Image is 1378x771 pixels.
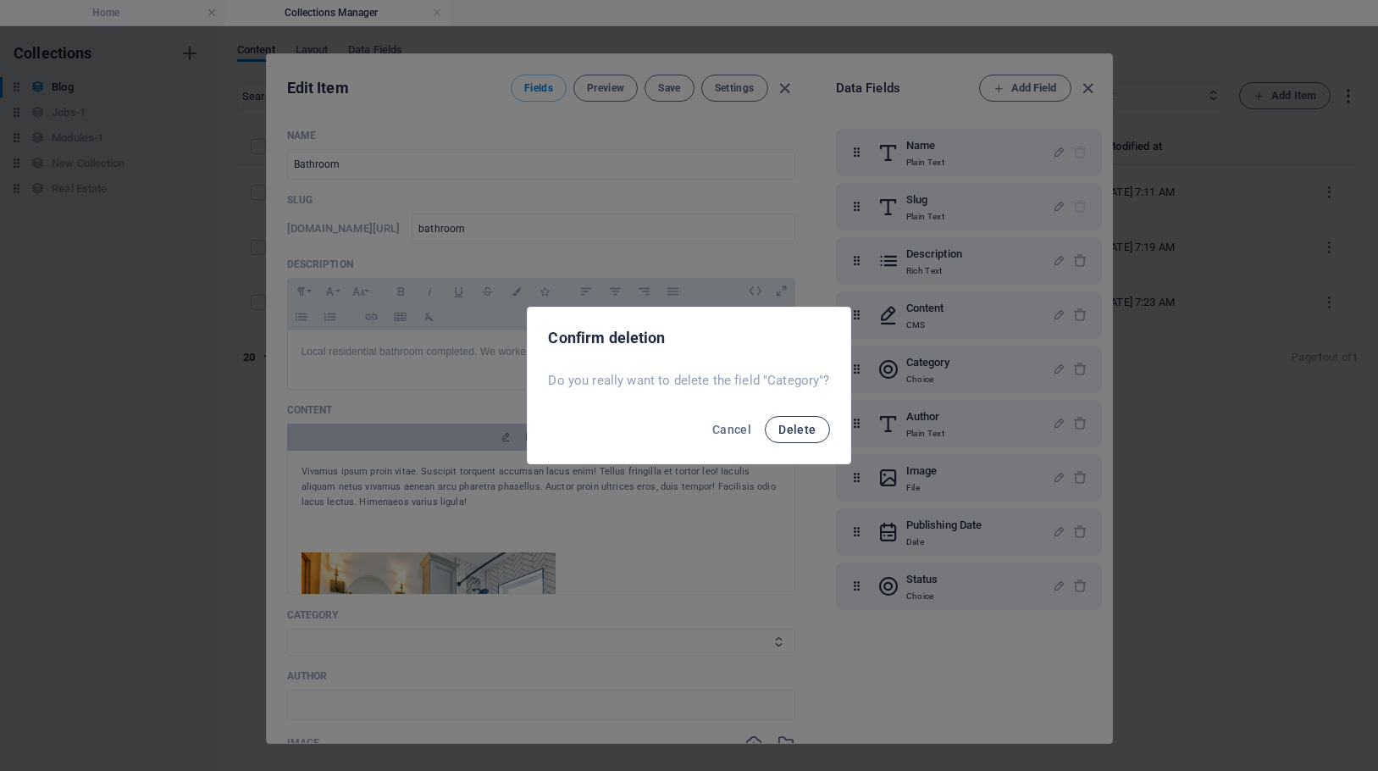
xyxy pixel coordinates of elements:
[548,372,829,389] p: Do you really want to delete the field "Category"?
[548,328,829,348] h2: Confirm deletion
[712,423,751,436] span: Cancel
[706,416,758,443] button: Cancel
[765,416,829,443] button: Delete
[778,423,816,436] span: Delete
